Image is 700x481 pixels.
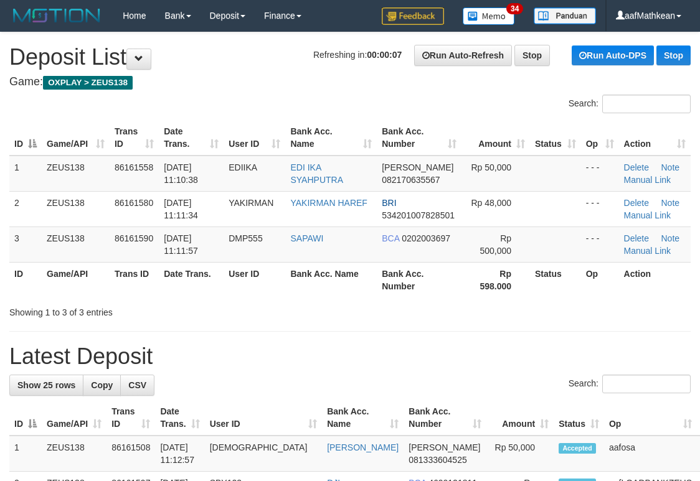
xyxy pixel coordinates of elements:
[409,455,466,465] span: Copy 081333604525 to clipboard
[229,162,257,172] span: EDIIKA
[624,233,649,243] a: Delete
[624,210,671,220] a: Manual Link
[661,162,679,172] a: Note
[128,380,146,390] span: CSV
[486,436,554,472] td: Rp 50,000
[661,233,679,243] a: Note
[322,400,404,436] th: Bank Acc. Name: activate to sort column ascending
[486,400,554,436] th: Amount: activate to sort column ascending
[382,198,396,208] span: BRI
[409,442,480,452] span: [PERSON_NAME]
[9,226,42,262] td: 3
[115,162,153,172] span: 86161558
[115,198,153,208] span: 86161580
[404,400,486,436] th: Bank Acc. Number: activate to sort column ascending
[569,95,691,113] label: Search:
[581,120,619,156] th: Op: activate to sort column ascending
[159,120,224,156] th: Date Trans.: activate to sort column ascending
[581,156,619,192] td: - - -
[530,120,581,156] th: Status: activate to sort column ascending
[559,443,596,454] span: Accepted
[164,198,198,220] span: [DATE] 11:11:34
[382,233,399,243] span: BCA
[9,191,42,226] td: 2
[42,436,106,472] td: ZEUS138
[229,198,273,208] span: YAKIRMAN
[506,3,523,14] span: 34
[624,162,649,172] a: Delete
[463,7,515,25] img: Button%20Memo.svg
[461,120,530,156] th: Amount: activate to sort column ascending
[377,262,461,297] th: Bank Acc. Number
[42,400,106,436] th: Game/API: activate to sort column ascending
[382,210,455,220] span: Copy 534201007828501 to clipboard
[382,175,440,185] span: Copy 082170635567 to clipboard
[414,45,512,66] a: Run Auto-Refresh
[91,380,113,390] span: Copy
[656,45,691,65] a: Stop
[164,233,198,256] span: [DATE] 11:11:57
[205,436,322,472] td: [DEMOGRAPHIC_DATA]
[42,120,110,156] th: Game/API: activate to sort column ascending
[9,45,691,70] h1: Deposit List
[290,233,323,243] a: SAPAWI
[110,120,159,156] th: Trans ID: activate to sort column ascending
[229,233,262,243] span: DMP555
[480,233,511,256] span: Rp 500,000
[9,375,83,396] a: Show 25 rows
[602,375,691,393] input: Search:
[42,191,110,226] td: ZEUS138
[367,50,402,60] strong: 00:00:07
[106,436,155,472] td: 86161508
[164,162,198,185] span: [DATE] 11:10:38
[9,76,691,88] h4: Game:
[285,262,377,297] th: Bank Acc. Name
[604,400,697,436] th: Op: activate to sort column ascending
[9,6,104,25] img: MOTION_logo.png
[514,45,550,66] a: Stop
[224,262,285,297] th: User ID
[205,400,322,436] th: User ID: activate to sort column ascending
[402,233,450,243] span: Copy 0202003697 to clipboard
[569,375,691,393] label: Search:
[42,262,110,297] th: Game/API
[624,198,649,208] a: Delete
[9,301,282,319] div: Showing 1 to 3 of 3 entries
[581,226,619,262] td: - - -
[471,198,511,208] span: Rp 48,000
[106,400,155,436] th: Trans ID: activate to sort column ascending
[572,45,654,65] a: Run Auto-DPS
[290,162,343,185] a: EDI IKA SYAHPUTRA
[604,436,697,472] td: aafosa
[461,262,530,297] th: Rp 598.000
[9,156,42,192] td: 1
[155,400,204,436] th: Date Trans.: activate to sort column ascending
[534,7,596,24] img: panduan.png
[120,375,154,396] a: CSV
[115,233,153,243] span: 86161590
[624,246,671,256] a: Manual Link
[9,344,691,369] h1: Latest Deposit
[619,262,691,297] th: Action
[530,262,581,297] th: Status
[83,375,121,396] a: Copy
[159,262,224,297] th: Date Trans.
[313,50,402,60] span: Refreshing in:
[9,400,42,436] th: ID: activate to sort column descending
[382,7,444,25] img: Feedback.jpg
[327,442,399,452] a: [PERSON_NAME]
[9,262,42,297] th: ID
[110,262,159,297] th: Trans ID
[9,120,42,156] th: ID: activate to sort column descending
[377,120,461,156] th: Bank Acc. Number: activate to sort column ascending
[155,436,204,472] td: [DATE] 11:12:57
[624,175,671,185] a: Manual Link
[602,95,691,113] input: Search:
[43,76,133,90] span: OXPLAY > ZEUS138
[42,226,110,262] td: ZEUS138
[554,400,604,436] th: Status: activate to sort column ascending
[661,198,679,208] a: Note
[581,262,619,297] th: Op
[17,380,75,390] span: Show 25 rows
[42,156,110,192] td: ZEUS138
